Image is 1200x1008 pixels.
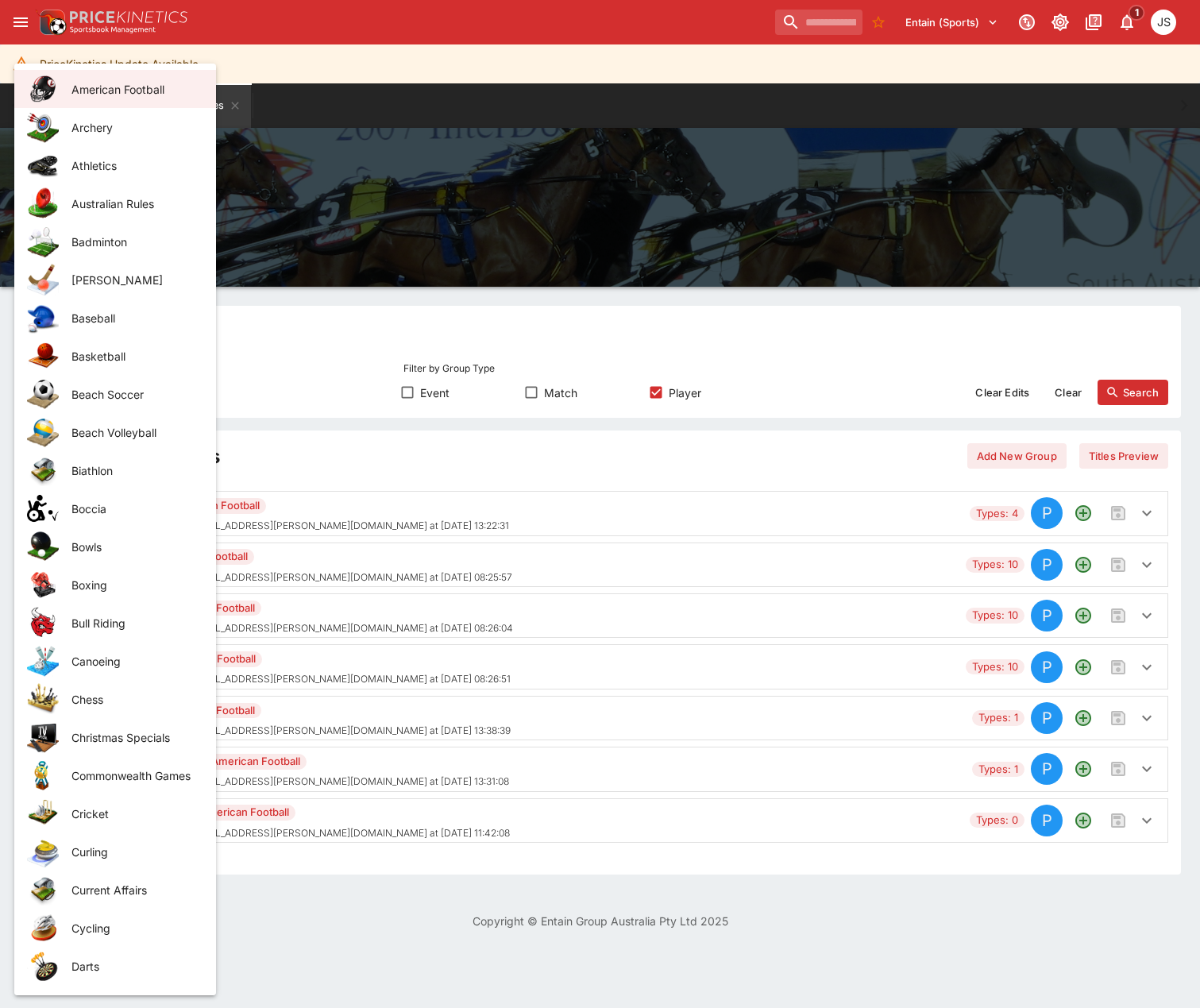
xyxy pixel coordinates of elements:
span: Beach Soccer [71,386,191,403]
img: chess.png [27,683,59,715]
span: Bull Riding [71,615,191,631]
span: [PERSON_NAME] [71,272,191,288]
img: australian_rules.png [27,187,59,219]
span: Current Affairs [71,882,191,898]
img: bowls.png [27,531,59,562]
span: Archery [71,119,191,136]
span: Badminton [71,234,191,250]
span: Bowls [71,539,191,555]
img: bull_riding.png [27,607,59,639]
img: bandy.png [27,264,59,295]
span: Cycling [71,920,191,937]
img: beach_soccer.png [27,378,59,410]
img: basketball.png [27,340,59,372]
span: Commonwealth Games [71,767,191,784]
img: baseball.png [27,302,59,334]
span: Australian Rules [71,195,191,212]
span: American Football [71,81,191,98]
span: Darts [71,958,191,975]
span: Basketball [71,348,191,365]
img: archery.png [27,111,59,143]
span: Cricket [71,805,191,822]
img: cricket.png [27,798,59,829]
span: Curling [71,844,191,860]
span: Baseball [71,310,191,326]
img: curling.png [27,836,59,867]
span: Beach Volleyball [71,424,191,441]
span: Christmas Specials [71,729,191,746]
span: Chess [71,691,191,708]
img: boxing.png [27,569,59,601]
span: Athletics [71,157,191,174]
img: other.png [27,874,59,906]
img: american_football.png [27,73,59,105]
span: Canoeing [71,653,191,670]
img: cycling.png [27,912,59,944]
img: specials.png [27,721,59,753]
img: canoeing.png [27,645,59,677]
span: Boccia [71,500,191,517]
span: Biathlon [71,462,191,479]
img: darts.png [27,950,59,982]
img: boccia.png [27,492,59,524]
img: other.png [27,454,59,486]
span: Boxing [71,577,191,593]
img: athletics.png [27,149,59,181]
img: badminton.png [27,226,59,257]
img: commonwealth_games.png [27,759,59,791]
img: beach_volleyball.png [27,416,59,448]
